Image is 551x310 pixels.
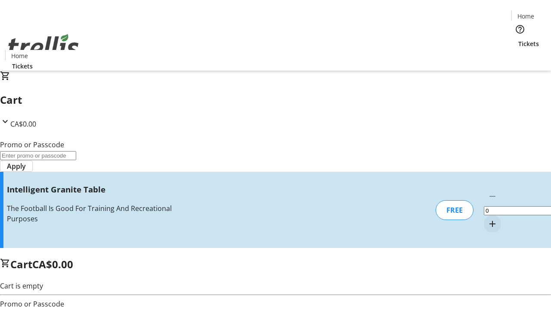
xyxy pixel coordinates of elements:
[12,62,33,71] span: Tickets
[10,119,36,129] span: CA$0.00
[6,51,33,60] a: Home
[5,25,82,68] img: Orient E2E Organization 11EYZUEs16's Logo
[11,51,28,60] span: Home
[512,12,539,21] a: Home
[484,215,501,232] button: Increment by one
[7,203,195,224] div: The Football Is Good For Training And Recreational Purposes
[7,183,195,195] h3: Intelligent Granite Table
[517,12,534,21] span: Home
[32,257,73,271] span: CA$0.00
[7,161,26,171] span: Apply
[511,21,529,38] button: Help
[518,39,539,48] span: Tickets
[511,48,529,65] button: Cart
[436,200,474,220] div: FREE
[511,39,546,48] a: Tickets
[5,62,40,71] a: Tickets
